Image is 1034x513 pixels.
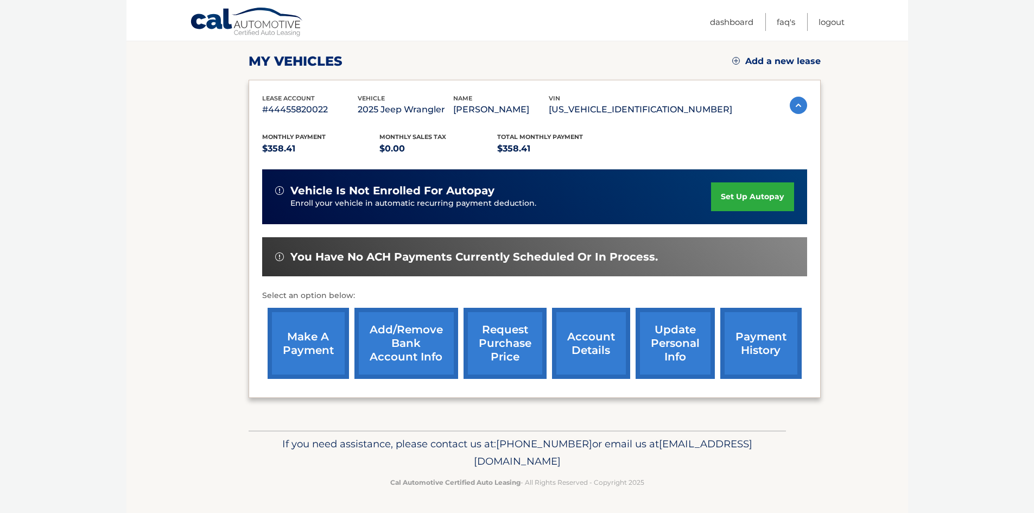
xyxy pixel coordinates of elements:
[262,289,807,302] p: Select an option below:
[720,308,802,379] a: payment history
[354,308,458,379] a: Add/Remove bank account info
[453,94,472,102] span: name
[552,308,630,379] a: account details
[732,57,740,65] img: add.svg
[549,94,560,102] span: vin
[268,308,349,379] a: make a payment
[464,308,547,379] a: request purchase price
[710,13,753,31] a: Dashboard
[790,97,807,114] img: accordion-active.svg
[358,102,453,117] p: 2025 Jeep Wrangler
[496,438,592,450] span: [PHONE_NUMBER]
[256,435,779,470] p: If you need assistance, please contact us at: or email us at
[636,308,715,379] a: update personal info
[249,53,342,69] h2: my vehicles
[290,198,712,210] p: Enroll your vehicle in automatic recurring payment deduction.
[262,94,315,102] span: lease account
[819,13,845,31] a: Logout
[290,250,658,264] span: You have no ACH payments currently scheduled or in process.
[711,182,794,211] a: set up autopay
[379,141,497,156] p: $0.00
[358,94,385,102] span: vehicle
[262,141,380,156] p: $358.41
[262,102,358,117] p: #44455820022
[379,133,446,141] span: Monthly sales Tax
[390,478,521,486] strong: Cal Automotive Certified Auto Leasing
[453,102,549,117] p: [PERSON_NAME]
[256,477,779,488] p: - All Rights Reserved - Copyright 2025
[275,252,284,261] img: alert-white.svg
[190,7,304,39] a: Cal Automotive
[777,13,795,31] a: FAQ's
[262,133,326,141] span: Monthly Payment
[732,56,821,67] a: Add a new lease
[549,102,732,117] p: [US_VEHICLE_IDENTIFICATION_NUMBER]
[497,133,583,141] span: Total Monthly Payment
[497,141,615,156] p: $358.41
[290,184,494,198] span: vehicle is not enrolled for autopay
[474,438,752,467] span: [EMAIL_ADDRESS][DOMAIN_NAME]
[275,186,284,195] img: alert-white.svg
